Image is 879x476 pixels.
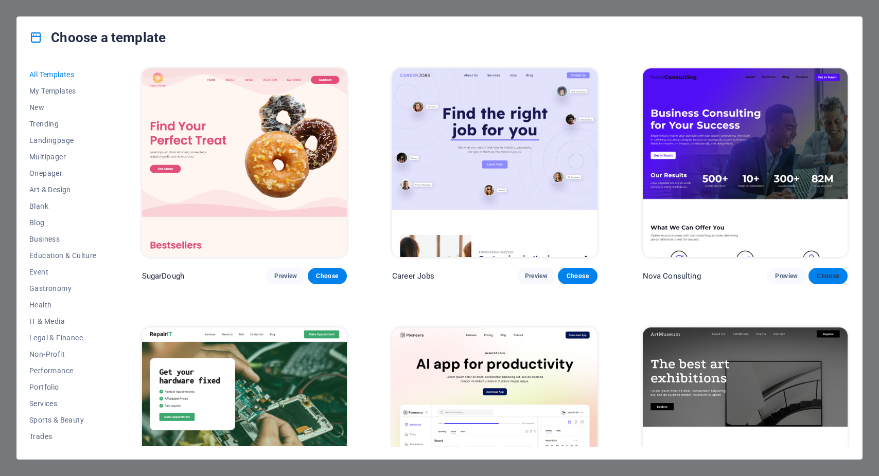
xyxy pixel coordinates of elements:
[29,99,97,116] button: New
[643,68,848,257] img: Nova Consulting
[29,379,97,395] button: Portfolio
[142,271,184,281] p: SugarDough
[29,428,97,445] button: Trades
[29,231,97,247] button: Business
[29,445,97,461] button: Travel
[29,153,97,161] span: Multipager
[29,169,97,177] span: Onepager
[29,87,97,95] span: My Templates
[29,268,97,276] span: Event
[29,136,97,144] span: Landingpage
[29,165,97,181] button: Onepager
[29,264,97,280] button: Event
[29,350,97,358] span: Non-Profit
[29,149,97,165] button: Multipager
[29,280,97,297] button: Gastronomy
[767,268,806,284] button: Preview
[29,412,97,428] button: Sports & Beauty
[643,271,701,281] p: Nova Consulting
[29,383,97,391] span: Portfolio
[525,272,548,280] span: Preview
[29,66,97,83] button: All Templates
[29,313,97,329] button: IT & Media
[29,301,97,309] span: Health
[29,432,97,441] span: Trades
[29,395,97,412] button: Services
[29,329,97,346] button: Legal & Finance
[29,202,97,210] span: Blank
[316,272,339,280] span: Choose
[29,247,97,264] button: Education & Culture
[29,218,97,227] span: Blog
[29,214,97,231] button: Blog
[29,186,97,194] span: Art & Design
[29,367,97,375] span: Performance
[29,116,97,132] button: Trending
[29,346,97,362] button: Non-Profit
[29,399,97,408] span: Services
[558,268,597,284] button: Choose
[392,271,435,281] p: Career Jobs
[29,29,166,46] h4: Choose a template
[817,272,839,280] span: Choose
[29,198,97,214] button: Blank
[29,70,97,79] span: All Templates
[274,272,297,280] span: Preview
[29,297,97,313] button: Health
[29,103,97,112] span: New
[566,272,589,280] span: Choose
[29,83,97,99] button: My Templates
[29,362,97,379] button: Performance
[517,268,556,284] button: Preview
[29,181,97,198] button: Art & Design
[29,284,97,292] span: Gastronomy
[266,268,305,284] button: Preview
[29,132,97,149] button: Landingpage
[29,235,97,243] span: Business
[29,120,97,128] span: Trending
[808,268,848,284] button: Choose
[29,334,97,342] span: Legal & Finance
[142,68,347,257] img: SugarDough
[29,317,97,325] span: IT & Media
[29,251,97,260] span: Education & Culture
[308,268,347,284] button: Choose
[775,272,798,280] span: Preview
[29,416,97,424] span: Sports & Beauty
[392,68,597,257] img: Career Jobs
